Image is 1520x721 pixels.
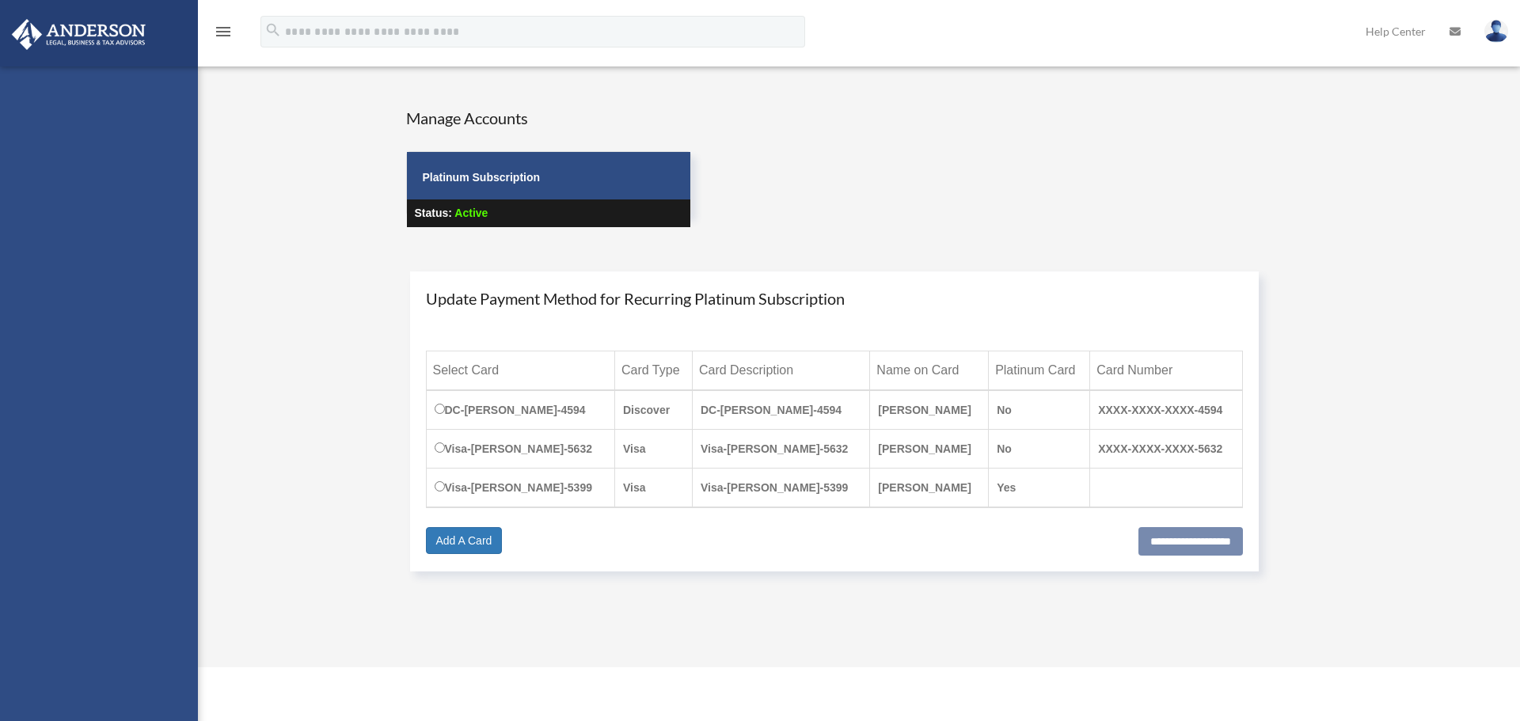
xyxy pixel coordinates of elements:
td: Visa-[PERSON_NAME]-5399 [426,469,615,508]
td: [PERSON_NAME] [870,390,989,430]
td: XXXX-XXXX-XXXX-5632 [1090,430,1243,469]
a: Add A Card [426,527,503,554]
th: Card Type [615,351,693,391]
td: Visa-[PERSON_NAME]-5399 [692,469,869,508]
td: [PERSON_NAME] [870,469,989,508]
strong: Status: [415,207,452,219]
td: Yes [989,469,1090,508]
th: Select Card [426,351,615,391]
strong: Platinum Subscription [423,171,541,184]
td: Visa-[PERSON_NAME]-5632 [692,430,869,469]
span: Active [454,207,488,219]
i: menu [214,22,233,41]
td: Visa-[PERSON_NAME]-5632 [426,430,615,469]
td: No [989,390,1090,430]
td: Discover [615,390,693,430]
i: search [264,21,282,39]
h4: Update Payment Method for Recurring Platinum Subscription [426,287,1244,309]
th: Platinum Card [989,351,1090,391]
td: XXXX-XXXX-XXXX-4594 [1090,390,1243,430]
img: User Pic [1484,20,1508,43]
th: Name on Card [870,351,989,391]
th: Card Number [1090,351,1243,391]
td: Visa [615,469,693,508]
td: DC-[PERSON_NAME]-4594 [426,390,615,430]
td: [PERSON_NAME] [870,430,989,469]
td: Visa [615,430,693,469]
h4: Manage Accounts [406,107,691,129]
img: Anderson Advisors Platinum Portal [7,19,150,50]
th: Card Description [692,351,869,391]
td: No [989,430,1090,469]
a: menu [214,28,233,41]
td: DC-[PERSON_NAME]-4594 [692,390,869,430]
